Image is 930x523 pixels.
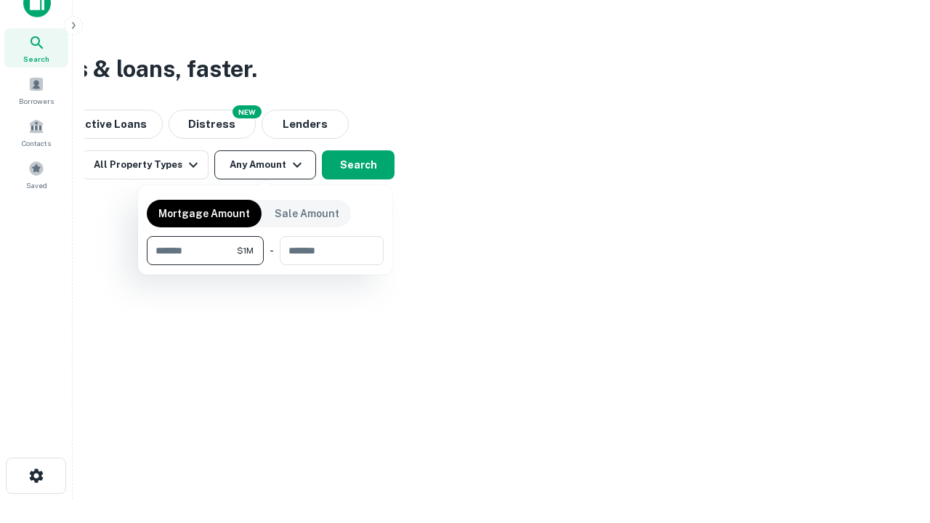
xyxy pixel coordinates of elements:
iframe: Chat Widget [857,407,930,477]
p: Mortgage Amount [158,206,250,222]
div: - [270,236,274,265]
span: $1M [237,244,254,257]
p: Sale Amount [275,206,339,222]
